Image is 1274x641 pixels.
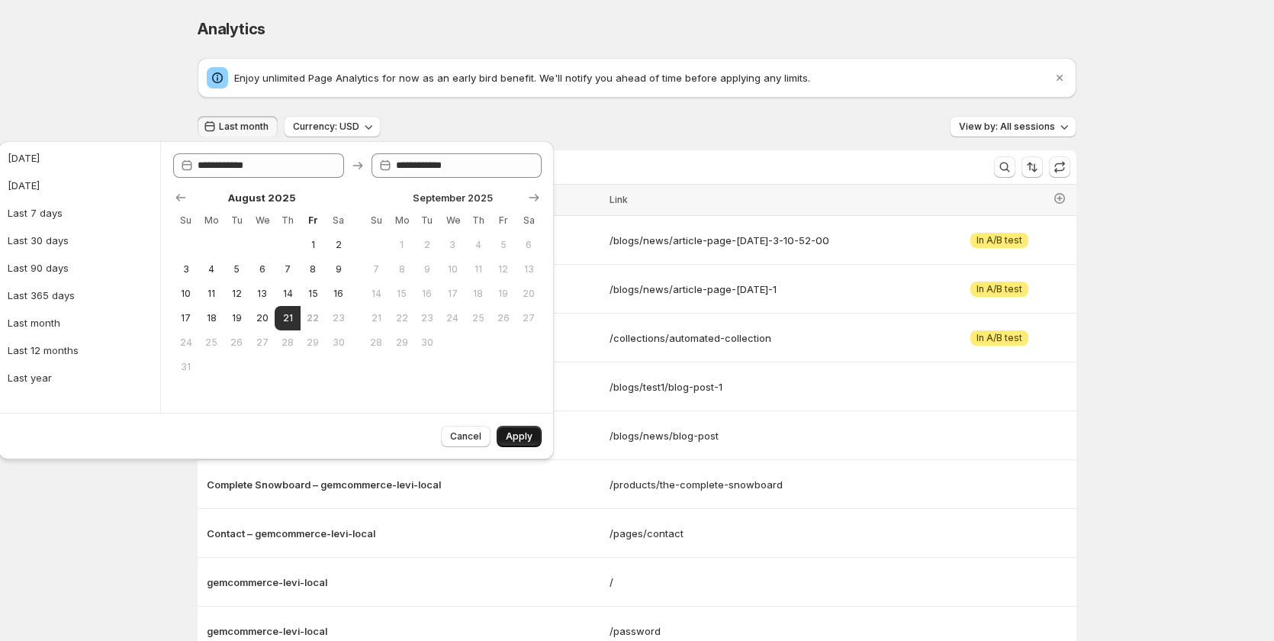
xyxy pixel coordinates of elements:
[471,239,484,251] span: 4
[3,146,156,170] button: [DATE]
[326,306,351,330] button: Saturday August 23 2025
[301,257,326,282] button: Friday August 8 2025
[219,121,269,133] span: Last month
[610,526,922,541] p: /pages/contact
[275,208,300,233] th: Thursday
[440,306,465,330] button: Wednesday September 24 2025
[491,208,516,233] th: Friday
[414,306,439,330] button: Tuesday September 23 2025
[465,282,491,306] button: Thursday September 18 2025
[204,288,217,300] span: 11
[395,337,408,349] span: 29
[8,343,79,358] div: Last 12 months
[3,201,156,225] button: Last 7 days
[3,173,156,198] button: [DATE]
[230,263,243,275] span: 5
[414,282,439,306] button: Tuesday September 16 2025
[414,233,439,257] button: Tuesday September 2 2025
[307,312,320,324] span: 22
[281,312,294,324] span: 21
[497,312,510,324] span: 26
[198,116,278,137] button: Last month
[491,257,516,282] button: Friday September 12 2025
[523,312,536,324] span: 27
[471,214,484,227] span: Th
[414,208,439,233] th: Tuesday
[332,312,345,324] span: 23
[8,233,69,248] div: Last 30 days
[440,282,465,306] button: Wednesday September 17 2025
[976,234,1022,246] span: In A/B test
[370,312,383,324] span: 21
[230,214,243,227] span: Tu
[249,208,275,233] th: Wednesday
[207,477,600,492] p: Complete Snowboard – gemcommerce-levi-local
[610,379,922,395] a: /blogs/test1/blog-post-1
[389,330,414,355] button: Monday September 29 2025
[441,426,491,447] button: Cancel
[326,330,351,355] button: Saturday August 30 2025
[523,187,545,208] button: Show next month, October 2025
[420,239,433,251] span: 2
[497,288,510,300] span: 19
[610,282,922,297] a: /blogs/news/article-page-[DATE]-1
[471,288,484,300] span: 18
[207,575,600,590] button: gemcommerce-levi-local
[256,337,269,349] span: 27
[281,263,294,275] span: 7
[198,208,224,233] th: Monday
[3,311,156,335] button: Last month
[523,288,536,300] span: 20
[204,214,217,227] span: Mo
[370,263,383,275] span: 7
[204,312,217,324] span: 18
[465,257,491,282] button: Thursday September 11 2025
[256,288,269,300] span: 13
[284,116,381,137] button: Currency: USD
[179,214,192,227] span: Su
[395,288,408,300] span: 15
[230,312,243,324] span: 19
[293,121,359,133] span: Currency: USD
[8,260,69,275] div: Last 90 days
[332,239,345,251] span: 2
[179,337,192,349] span: 24
[420,337,433,349] span: 30
[440,257,465,282] button: Wednesday September 10 2025
[389,208,414,233] th: Monday
[497,263,510,275] span: 12
[465,233,491,257] button: Thursday September 4 2025
[307,288,320,300] span: 15
[8,288,75,303] div: Last 365 days
[198,282,224,306] button: Monday August 11 2025
[1049,67,1070,89] button: Dismiss notification
[610,233,922,248] a: /blogs/news/article-page-[DATE]-3-10-52-00
[301,306,326,330] button: Today Friday August 22 2025
[610,330,922,346] a: /collections/automated-collection
[610,194,628,205] span: Link
[170,187,191,208] button: Show previous month, July 2025
[256,312,269,324] span: 20
[976,283,1022,295] span: In A/B test
[281,337,294,349] span: 28
[256,214,269,227] span: We
[610,428,922,443] a: /blogs/news/blog-post
[395,214,408,227] span: Mo
[959,121,1055,133] span: View by: All sessions
[173,208,198,233] th: Sunday
[326,233,351,257] button: Saturday August 2 2025
[610,477,922,492] a: /products/the-complete-snowboard
[497,426,542,447] button: Apply
[610,623,922,639] a: /password
[275,257,300,282] button: Thursday August 7 2025
[307,263,320,275] span: 8
[8,150,40,166] div: [DATE]
[516,233,542,257] button: Saturday September 6 2025
[523,214,536,227] span: Sa
[256,263,269,275] span: 6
